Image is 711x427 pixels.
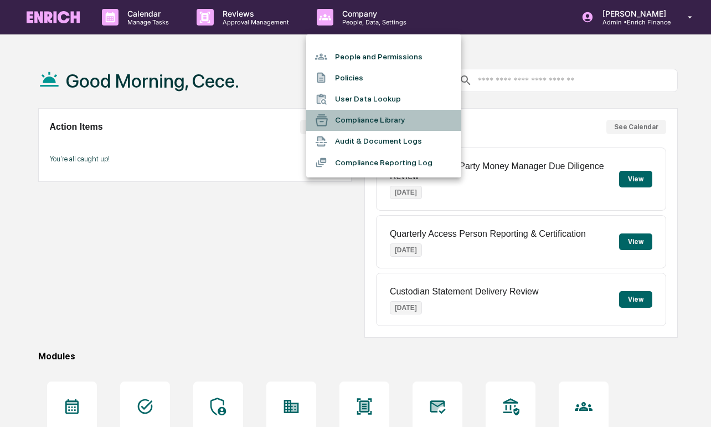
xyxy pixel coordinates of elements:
li: Compliance Reporting Log [306,152,461,173]
li: People and Permissions [306,46,461,67]
li: Compliance Library [306,110,461,131]
a: Powered byPylon [78,38,134,47]
li: User Data Lookup [306,89,461,110]
span: Pylon [110,39,134,47]
li: Policies [306,67,461,88]
li: Audit & Document Logs [306,131,461,152]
